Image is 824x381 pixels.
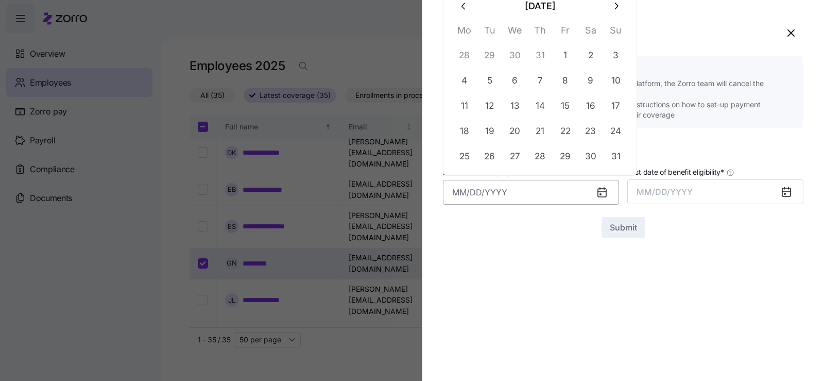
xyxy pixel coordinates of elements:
button: 24 August 2025 [604,119,628,144]
button: 29 July 2025 [477,43,502,68]
button: 15 August 2025 [553,94,578,119]
button: 13 August 2025 [503,94,527,119]
button: 4 August 2025 [452,69,477,93]
button: MM/DD/YYYY [627,179,803,204]
button: 7 August 2025 [528,69,553,93]
button: 30 July 2025 [503,43,527,68]
button: 1 August 2025 [553,43,578,68]
th: Th [527,23,553,43]
button: 26 August 2025 [477,144,502,169]
button: 2 August 2025 [578,43,603,68]
button: 23 August 2025 [578,119,603,144]
button: 14 August 2025 [528,94,553,119]
span: MM/DD/YYYY [637,187,693,197]
button: Submit [602,217,645,238]
button: 10 August 2025 [604,69,628,93]
button: 12 August 2025 [477,94,502,119]
span: Last date of benefit eligibility * [627,167,724,177]
button: 30 August 2025 [578,144,603,169]
button: 5 August 2025 [477,69,502,93]
button: 28 July 2025 [452,43,477,68]
span: After you terminate an employee on the Zorro platform, the Zorro team will cancel the employee's ... [476,78,798,100]
button: 8 August 2025 [553,69,578,93]
button: 18 August 2025 [452,119,477,144]
button: 16 August 2025 [578,94,603,119]
button: 9 August 2025 [578,69,603,93]
button: 3 August 2025 [604,43,628,68]
button: 21 August 2025 [528,119,553,144]
th: We [502,23,527,43]
button: 20 August 2025 [503,119,527,144]
th: Tu [477,23,502,43]
input: MM/DD/YYYY [443,180,619,205]
button: 29 August 2025 [553,144,578,169]
button: 25 August 2025 [452,144,477,169]
button: 22 August 2025 [553,119,578,144]
th: Su [603,23,628,43]
button: 6 August 2025 [503,69,527,93]
button: 31 August 2025 [604,144,628,169]
span: Submit [610,221,637,234]
th: Mo [452,23,477,43]
button: 31 July 2025 [528,43,553,68]
button: 17 August 2025 [604,94,628,119]
th: Sa [578,23,603,43]
button: 19 August 2025 [477,119,502,144]
button: 11 August 2025 [452,94,477,119]
button: 28 August 2025 [528,144,553,169]
th: Fr [553,23,578,43]
button: 27 August 2025 [503,144,527,169]
span: The terminated employee will be notified with instructions on how to set-up payment independently... [476,100,798,121]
